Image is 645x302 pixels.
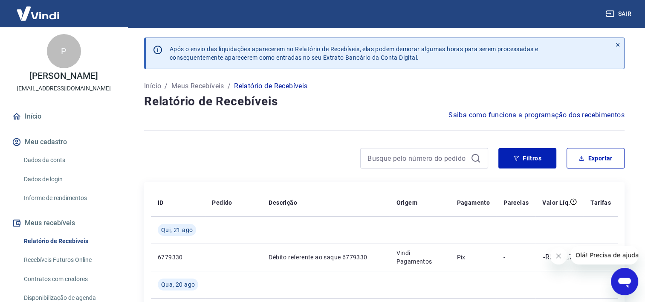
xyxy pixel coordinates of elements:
p: Relatório de Recebíveis [234,81,307,91]
a: Dados da conta [20,151,117,169]
p: Origem [396,198,417,207]
iframe: Botão para abrir a janela de mensagens [611,268,638,295]
span: Qua, 20 ago [161,280,195,289]
input: Busque pelo número do pedido [367,152,467,165]
a: Início [144,81,161,91]
p: Débito referente ao saque 6779330 [269,253,382,261]
button: Exportar [567,148,625,168]
p: Pix [457,253,490,261]
a: Informe de rendimentos [20,189,117,207]
p: Tarifas [590,198,611,207]
a: Relatório de Recebíveis [20,232,117,250]
p: / [228,81,231,91]
a: Saiba como funciona a programação dos recebimentos [448,110,625,120]
a: Recebíveis Futuros Online [20,251,117,269]
p: [EMAIL_ADDRESS][DOMAIN_NAME] [17,84,111,93]
p: Após o envio das liquidações aparecerem no Relatório de Recebíveis, elas podem demorar algumas ho... [170,45,538,62]
a: Meus Recebíveis [171,81,224,91]
img: Vindi [10,0,66,26]
iframe: Fechar mensagem [550,247,567,264]
p: ID [158,198,164,207]
p: -R$ 361,71 [543,252,577,262]
p: Vindi Pagamentos [396,249,443,266]
p: [PERSON_NAME] [29,72,98,81]
a: Contratos com credores [20,270,117,288]
a: Início [10,107,117,126]
span: Qui, 21 ago [161,226,193,234]
iframe: Mensagem da empresa [570,246,638,264]
button: Meus recebíveis [10,214,117,232]
a: Dados de login [20,171,117,188]
h4: Relatório de Recebíveis [144,93,625,110]
span: Olá! Precisa de ajuda? [5,6,72,13]
p: Pedido [212,198,232,207]
button: Filtros [498,148,556,168]
p: 6779330 [158,253,198,261]
p: - [503,253,529,261]
div: P [47,34,81,68]
p: Parcelas [503,198,529,207]
p: / [165,81,168,91]
button: Sair [604,6,635,22]
p: Valor Líq. [542,198,570,207]
p: Descrição [269,198,297,207]
button: Meu cadastro [10,133,117,151]
p: Pagamento [457,198,490,207]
